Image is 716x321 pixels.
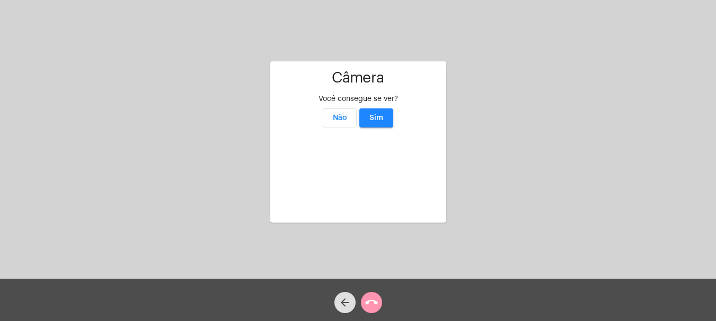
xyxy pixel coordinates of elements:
[365,296,378,309] mat-icon: call_end
[333,114,347,122] span: Não
[339,296,351,309] mat-icon: arrow_back
[319,95,398,103] span: Você consegue se ver?
[369,114,383,122] span: Sim
[279,70,438,86] h1: Câmera
[359,108,393,127] button: Sim
[323,108,357,127] button: Não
